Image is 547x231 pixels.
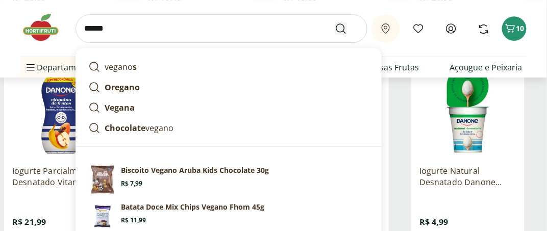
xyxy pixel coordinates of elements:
span: R$ 4,99 [419,216,449,227]
strong: Vegana [105,102,135,113]
a: Chocolatevegano [84,118,373,138]
a: Iogurte Natural Desnatado Danone 160g [419,165,516,188]
img: Iogurte Natural Desnatado Danone 160g [419,60,516,157]
a: Biscoito Vegano Aruba Kids Chocolate 30gBiscoito Vegano Aruba Kids Chocolate 30gR$ 7,99 [84,161,373,198]
a: Iogurte Parcialmente Desnatado Vitamina de Frutas Danone 1250g [12,165,109,188]
button: Menu [24,55,37,80]
a: Nossas Frutas [364,61,419,73]
img: Iogurte Parcialmente Desnatado Vitamina de Frutas Danone 1250g [12,60,109,157]
span: Departamentos [24,55,98,80]
p: Biscoito Vegano Aruba Kids Chocolate 30g [121,165,269,175]
span: R$ 11,99 [121,216,146,224]
p: Batata Doce Mix Chips Vegano Fhom 45g [121,202,264,212]
strong: s [133,61,137,72]
strong: Chocolate [105,122,145,134]
a: Vegana [84,97,373,118]
img: Biscoito Vegano Aruba Kids Chocolate 30g [88,165,117,194]
span: R$ 21,99 [12,216,46,227]
input: search [76,14,367,43]
img: Batata Doce Mix Chips Vegano Fhom 45g [88,202,117,230]
span: R$ 7,99 [121,179,142,188]
strong: Oregano [105,82,140,93]
p: vegano [105,61,137,73]
a: veganos [84,57,373,77]
a: Oregano [84,77,373,97]
a: Açougue e Peixaria [450,61,523,73]
button: Carrinho [502,16,527,41]
button: Submit Search [335,22,359,35]
p: vegano [105,122,173,134]
img: Hortifruti [20,12,71,43]
span: 10 [516,23,525,33]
